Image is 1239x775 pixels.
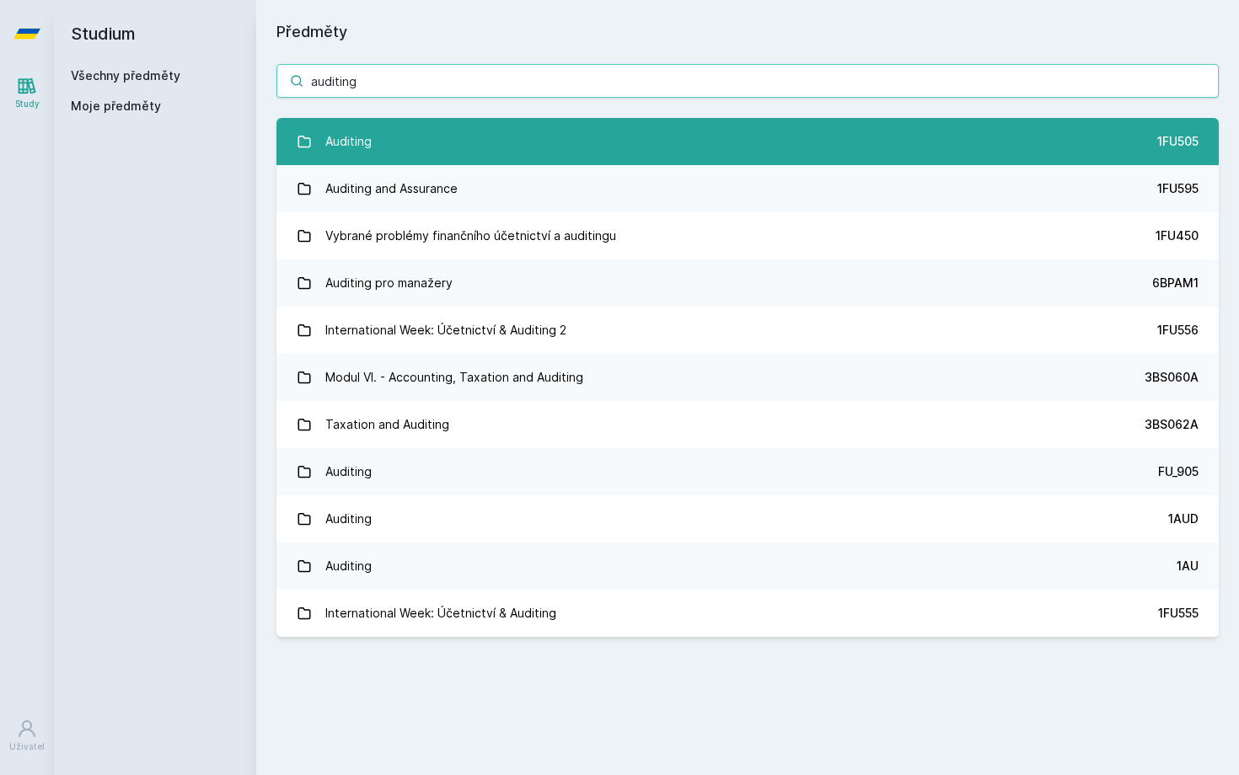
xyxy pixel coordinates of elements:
div: Uživatel [9,740,45,753]
div: Auditing pro manažery [325,266,453,300]
div: Auditing [325,455,372,489]
input: Název nebo ident předmětu… [276,64,1219,98]
a: Auditing 1FU505 [276,118,1219,165]
a: Taxation and Auditing 3BS062A [276,401,1219,448]
h1: Předměty [276,20,1219,44]
div: 1FU556 [1157,322,1199,339]
div: Auditing [325,502,372,536]
span: Moje předměty [71,98,161,115]
div: FU_905 [1158,463,1199,480]
div: 1AU [1177,558,1199,575]
div: 1FU595 [1157,180,1199,197]
div: 3BS060A [1145,369,1199,386]
a: Auditing and Assurance 1FU595 [276,165,1219,212]
div: Modul VI. - Accounting, Taxation and Auditing [325,361,583,394]
div: 1AUD [1168,510,1199,527]
a: Vybrané problémy finančního účetnictví a auditingu 1FU450 [276,212,1219,259]
a: Auditing 1AUD [276,495,1219,542]
a: Modul VI. - Accounting, Taxation and Auditing 3BS060A [276,354,1219,401]
a: Uživatel [3,710,51,762]
div: 1FU505 [1157,133,1199,150]
div: 3BS062A [1145,416,1199,433]
div: Vybrané problémy finančního účetnictví a auditingu [325,219,616,253]
a: Auditing 1AU [276,542,1219,590]
div: 6BPAM1 [1152,275,1199,291]
div: Auditing [325,125,372,158]
a: Auditing pro manažery 6BPAM1 [276,259,1219,307]
div: Study [15,98,40,110]
div: 1FU450 [1156,227,1199,244]
a: Všechny předměty [71,68,180,83]
a: Study [3,67,51,119]
a: Auditing FU_905 [276,448,1219,495]
a: International Week: Účetnictví & Auditing 2 1FU556 [276,307,1219,354]
div: International Week: Účetnictví & Auditing [325,596,556,630]
a: International Week: Účetnictví & Auditing 1FU555 [276,590,1219,637]
div: Auditing and Assurance [325,172,458,206]
div: Taxation and Auditing [325,408,449,441]
div: International Week: Účetnictví & Auditing 2 [325,313,566,347]
div: Auditing [325,549,372,583]
div: 1FU555 [1158,605,1199,622]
